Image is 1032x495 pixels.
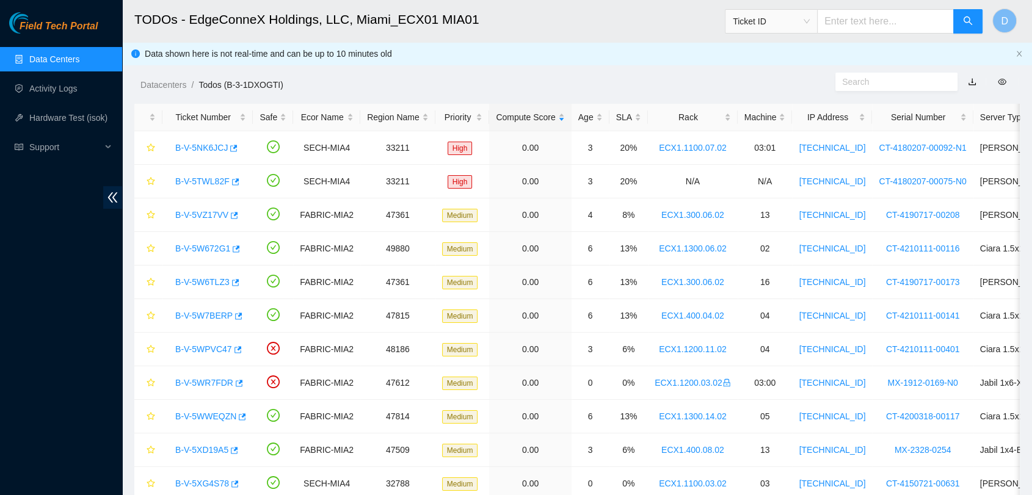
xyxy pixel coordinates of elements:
[489,400,571,433] td: 0.00
[442,242,478,256] span: Medium
[360,165,435,198] td: 33211
[799,344,865,354] a: [TECHNICAL_ID]
[175,210,228,220] a: B-V-5VZ17VV
[175,411,236,421] a: B-V-5WWEQZN
[147,412,155,422] span: star
[609,433,648,467] td: 6%
[661,277,724,287] a: ECX1.300.06.02
[147,177,155,187] span: star
[572,131,609,165] td: 3
[267,208,280,220] span: check-circle
[609,198,648,232] td: 8%
[572,433,609,467] td: 3
[141,272,156,292] button: star
[198,80,283,90] a: Todos (B-3-1DXOGTI)
[140,80,186,90] a: Datacenters
[799,176,865,186] a: [TECHNICAL_ID]
[267,476,280,489] span: check-circle
[141,406,156,426] button: star
[817,9,954,34] input: Enter text here...
[661,311,724,320] a: ECX1.400.04.02
[609,165,648,198] td: 20%
[267,308,280,321] span: check-circle
[293,131,360,165] td: SECH-MIA4
[147,345,155,355] span: star
[738,366,793,400] td: 03:00
[141,239,156,258] button: star
[842,75,941,89] input: Search
[267,375,280,388] span: close-circle
[998,78,1006,86] span: eye
[609,232,648,266] td: 13%
[103,186,122,209] span: double-left
[661,445,724,455] a: ECX1.400.08.02
[572,266,609,299] td: 6
[267,275,280,287] span: check-circle
[886,244,960,253] a: CT-4210111-00116
[267,409,280,422] span: check-circle
[448,142,473,155] span: High
[29,54,79,64] a: Data Centers
[799,143,865,153] a: [TECHNICAL_ID]
[147,278,155,287] span: star
[489,198,571,232] td: 0.00
[968,77,976,87] a: download
[572,366,609,400] td: 0
[360,266,435,299] td: 47361
[799,411,865,421] a: [TECHNICAL_ID]
[360,400,435,433] td: 47814
[293,165,360,198] td: SECH-MIA4
[175,311,233,320] a: B-V-5W7BERP
[992,9,1017,33] button: D
[799,277,865,287] a: [TECHNICAL_ID]
[141,339,156,359] button: star
[738,131,793,165] td: 03:01
[267,140,280,153] span: check-circle
[293,433,360,467] td: FABRIC-MIA2
[489,131,571,165] td: 0.00
[442,410,478,424] span: Medium
[609,131,648,165] td: 20%
[29,113,107,123] a: Hardware Test (isok)
[738,433,793,467] td: 13
[886,479,960,488] a: CT-4150721-00631
[572,333,609,366] td: 3
[267,342,280,355] span: close-circle
[738,400,793,433] td: 05
[722,378,731,387] span: lock
[733,12,810,31] span: Ticket ID
[20,21,98,32] span: Field Tech Portal
[799,445,865,455] a: [TECHNICAL_ID]
[293,366,360,400] td: FABRIC-MIA2
[895,445,951,455] a: MX-2328-0254
[147,446,155,455] span: star
[659,479,727,488] a: ECX1.1100.03.02
[659,244,727,253] a: ECX1.1300.06.02
[448,175,473,189] span: High
[293,232,360,266] td: FABRIC-MIA2
[655,378,731,388] a: ECX1.1200.03.02lock
[141,172,156,191] button: star
[738,299,793,333] td: 04
[147,211,155,220] span: star
[1016,50,1023,57] span: close
[267,241,280,254] span: check-circle
[442,209,478,222] span: Medium
[175,479,229,488] a: B-V-5XG4S78
[360,232,435,266] td: 49880
[659,411,727,421] a: ECX1.1300.14.02
[489,299,571,333] td: 0.00
[659,344,727,354] a: ECX1.1200.11.02
[175,244,230,253] a: B-V-5W672G1
[661,210,724,220] a: ECX1.300.06.02
[799,244,865,253] a: [TECHNICAL_ID]
[489,366,571,400] td: 0.00
[886,411,960,421] a: CT-4200318-00117
[738,198,793,232] td: 13
[175,277,230,287] a: B-V-5W6TLZ3
[489,266,571,299] td: 0.00
[609,333,648,366] td: 6%
[175,445,228,455] a: B-V-5XD19A5
[9,12,62,34] img: Akamai Technologies
[609,366,648,400] td: 0%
